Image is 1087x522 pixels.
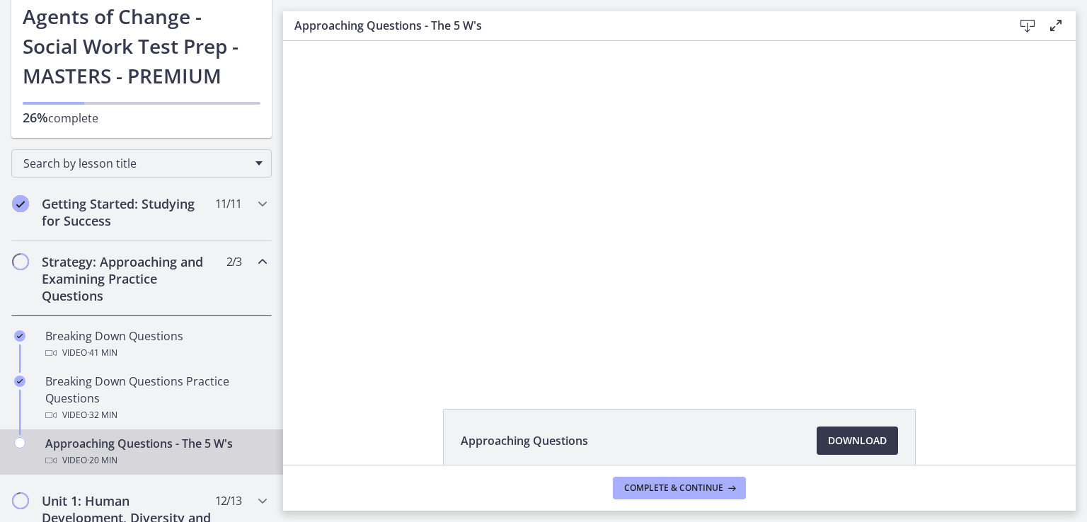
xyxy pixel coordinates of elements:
[226,253,241,270] span: 2 / 3
[624,482,723,494] span: Complete & continue
[23,109,260,127] p: complete
[45,344,266,361] div: Video
[87,452,117,469] span: · 20 min
[817,427,898,455] a: Download
[12,195,29,212] i: Completed
[14,330,25,342] i: Completed
[14,376,25,387] i: Completed
[613,477,746,499] button: Complete & continue
[23,1,260,91] h1: Agents of Change - Social Work Test Prep - MASTERS - PREMIUM
[23,109,48,126] span: 26%
[461,432,588,449] span: Approaching Questions
[45,407,266,424] div: Video
[215,492,241,509] span: 12 / 13
[45,435,266,469] div: Approaching Questions - The 5 W's
[42,195,214,229] h2: Getting Started: Studying for Success
[11,149,272,178] div: Search by lesson title
[45,452,266,469] div: Video
[42,253,214,304] h2: Strategy: Approaching and Examining Practice Questions
[45,327,266,361] div: Breaking Down Questions
[45,373,266,424] div: Breaking Down Questions Practice Questions
[23,156,248,171] span: Search by lesson title
[828,432,887,449] span: Download
[215,195,241,212] span: 11 / 11
[87,344,117,361] span: · 41 min
[87,407,117,424] span: · 32 min
[294,17,991,34] h3: Approaching Questions - The 5 W's
[283,41,1076,376] iframe: Video Lesson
